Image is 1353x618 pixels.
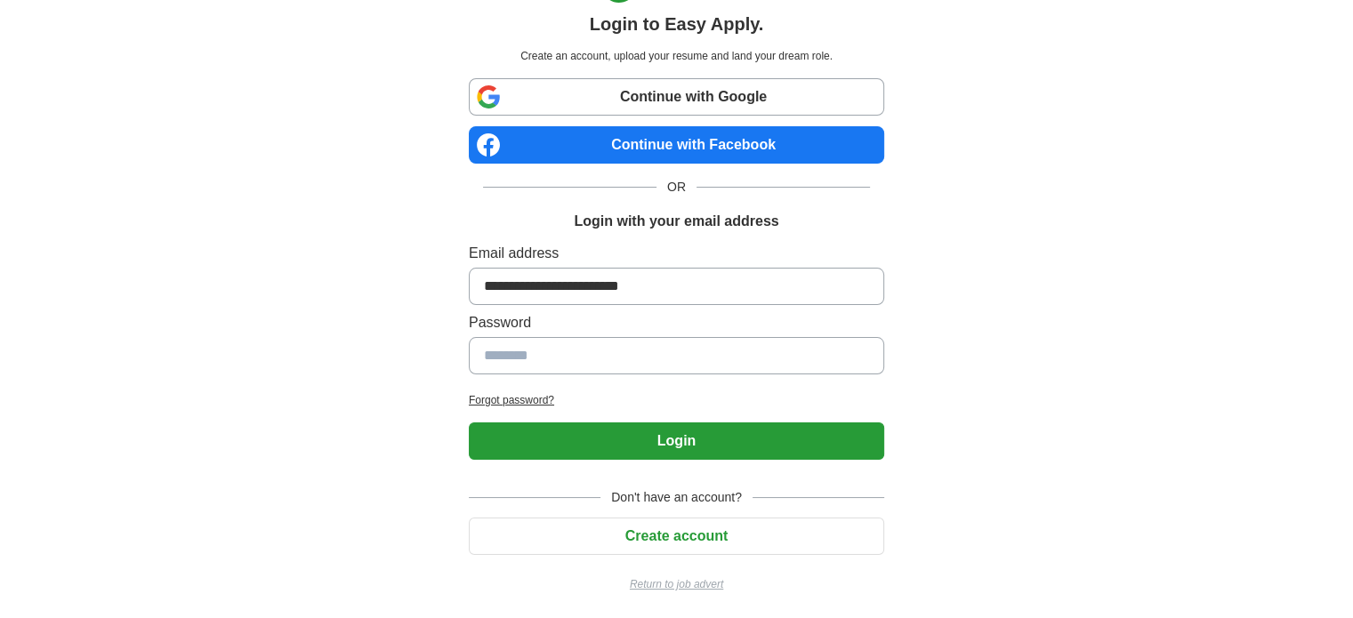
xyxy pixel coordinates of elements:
a: Forgot password? [469,392,884,408]
p: Create an account, upload your resume and land your dream role. [472,48,881,64]
button: Create account [469,518,884,555]
a: Create account [469,528,884,543]
a: Continue with Google [469,78,884,116]
h1: Login to Easy Apply. [590,11,764,37]
label: Email address [469,243,884,264]
a: Continue with Facebook [469,126,884,164]
a: Return to job advert [469,576,884,592]
h1: Login with your email address [574,211,778,232]
button: Login [469,422,884,460]
label: Password [469,312,884,333]
span: OR [656,178,697,197]
span: Don't have an account? [600,488,753,507]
